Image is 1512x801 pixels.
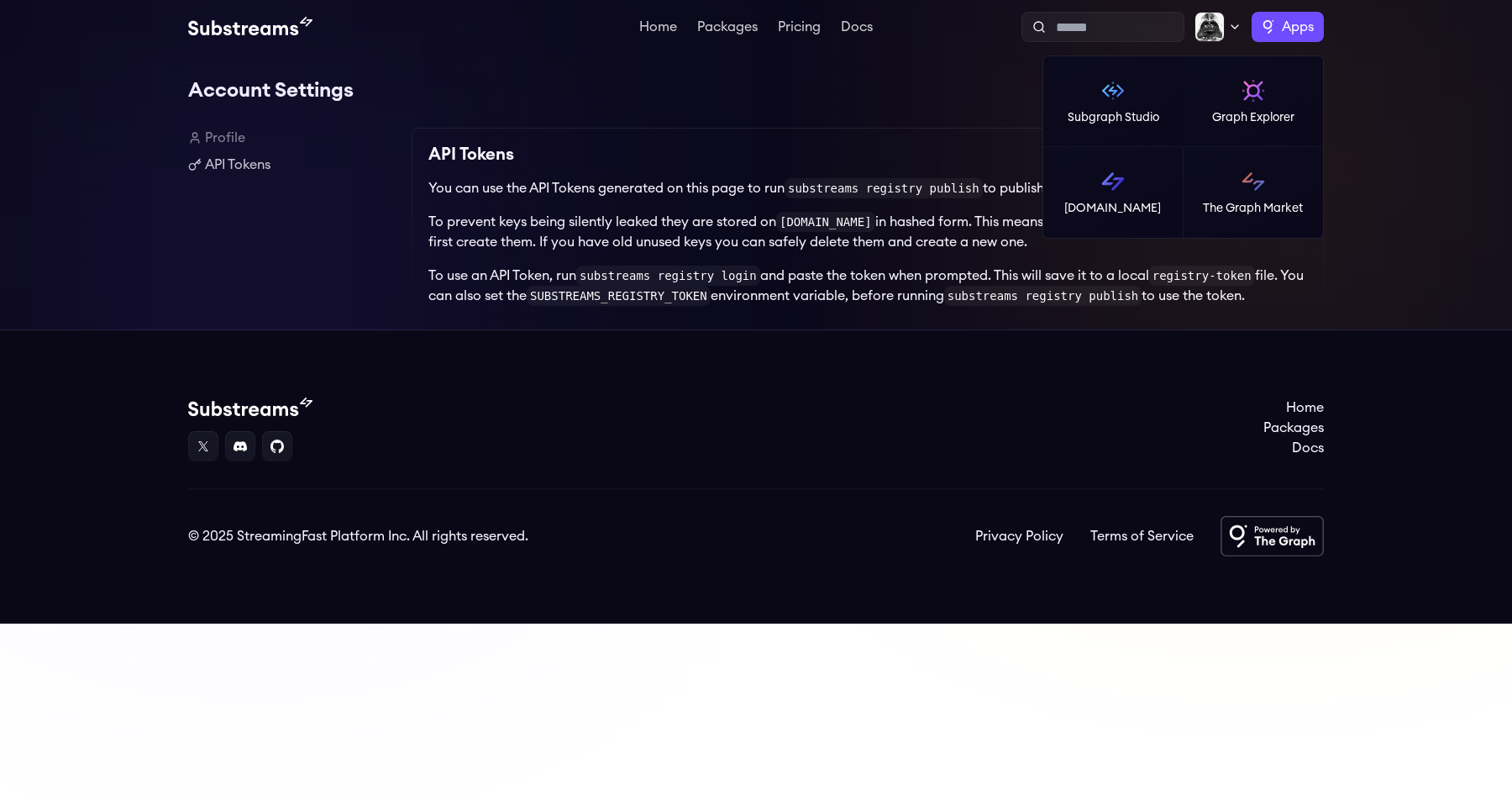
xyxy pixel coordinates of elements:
a: Terms of Service [1090,526,1194,546]
a: Subgraph Studio [1043,56,1184,147]
img: The Graph Market logo [1240,168,1267,195]
a: Home [1263,398,1324,418]
img: Graph Explorer logo [1240,77,1267,104]
a: Home [636,20,680,37]
a: API Tokens [188,155,398,175]
a: Privacy Policy [975,526,1063,546]
code: substreams registry publish [785,178,983,198]
p: You can use the API Tokens generated on this page to run to publish packages on [428,178,1307,198]
img: Substream's logo [188,17,312,37]
a: Docs [1263,438,1324,458]
a: Docs [837,20,876,37]
img: Substreams logo [1100,168,1126,195]
code: SUBSTREAMS_REGISTRY_TOKEN [527,286,711,306]
code: substreams registry publish [944,286,1142,306]
div: © 2025 StreamingFast Platform Inc. All rights reserved. [188,526,528,546]
span: Apps [1282,17,1314,37]
p: To prevent keys being silently leaked they are stored on in hashed form. This means you can only ... [428,212,1307,252]
img: The Graph logo [1262,20,1275,34]
code: [DOMAIN_NAME] [776,212,875,232]
p: The Graph Market [1203,200,1303,217]
img: Subgraph Studio logo [1100,77,1126,104]
img: Powered by The Graph [1221,516,1324,556]
code: substreams registry login [576,266,760,286]
img: Profile [1194,12,1225,42]
img: Substream's logo [188,398,312,418]
code: registry-token [1149,266,1255,286]
p: Graph Explorer [1212,109,1294,126]
a: Graph Explorer [1184,56,1324,147]
a: [DOMAIN_NAME] [1043,147,1184,238]
a: Profile [188,128,398,148]
a: Pricing [774,20,824,37]
p: To use an API Token, run and paste the token when prompted. This will save it to a local file. Yo... [428,266,1307,306]
a: Packages [1263,418,1324,438]
h2: API Tokens [428,141,514,168]
p: Subgraph Studio [1068,109,1159,126]
p: [DOMAIN_NAME] [1064,200,1161,217]
a: The Graph Market [1184,147,1324,238]
h1: Account Settings [188,74,1324,108]
a: Packages [694,20,761,37]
